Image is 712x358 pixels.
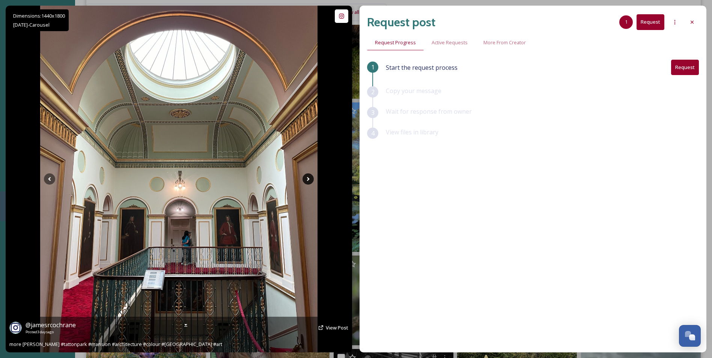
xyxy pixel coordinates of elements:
button: Open Chat [679,325,701,347]
span: Active Requests [432,39,468,46]
a: View Post [326,324,348,331]
button: Request [637,14,664,30]
img: more fancy Tatton #tattonpark #mansion #architecture #colour #cheshire #england #art [40,6,318,352]
span: 4 [371,129,375,138]
span: @ jamesrcochrane [26,321,76,329]
span: Start the request process [386,63,458,72]
span: 3 [371,108,375,117]
button: Request [671,60,699,75]
a: @jamesrcochrane [26,320,76,329]
span: Request Progress [375,39,416,46]
h2: Request post [367,13,435,31]
span: Copy your message [386,87,441,95]
span: more [PERSON_NAME] #tattonpark #mansion #architecture #colour #[GEOGRAPHIC_DATA] #art [9,341,222,347]
span: 1 [625,18,628,26]
span: More From Creator [483,39,526,46]
span: 2 [371,87,375,96]
span: Posted 3 days ago [26,329,76,335]
span: View files in library [386,128,438,136]
span: [DATE] - Carousel [13,21,50,28]
span: 1 [371,63,375,72]
span: Wait for response from owner [386,107,472,116]
span: Dimensions: 1440 x 1800 [13,12,65,19]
